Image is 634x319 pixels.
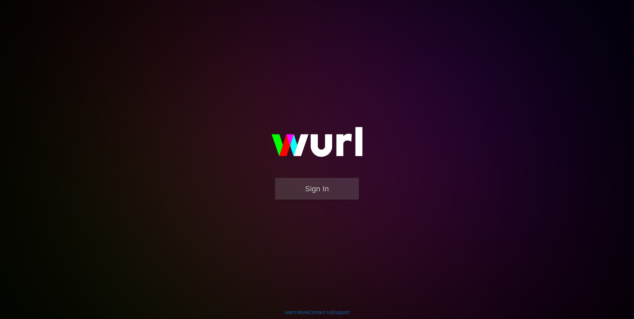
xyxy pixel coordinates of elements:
a: Contact Us [309,310,332,315]
div: | | [284,309,350,316]
a: Support [333,310,350,315]
a: Learn More [284,310,308,315]
button: Sign In [275,178,359,200]
img: wurl-logo-on-black-223613ac3d8ba8fe6dc639794a292ebdb59501304c7dfd60c99c58986ef67473.svg [250,113,384,178]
